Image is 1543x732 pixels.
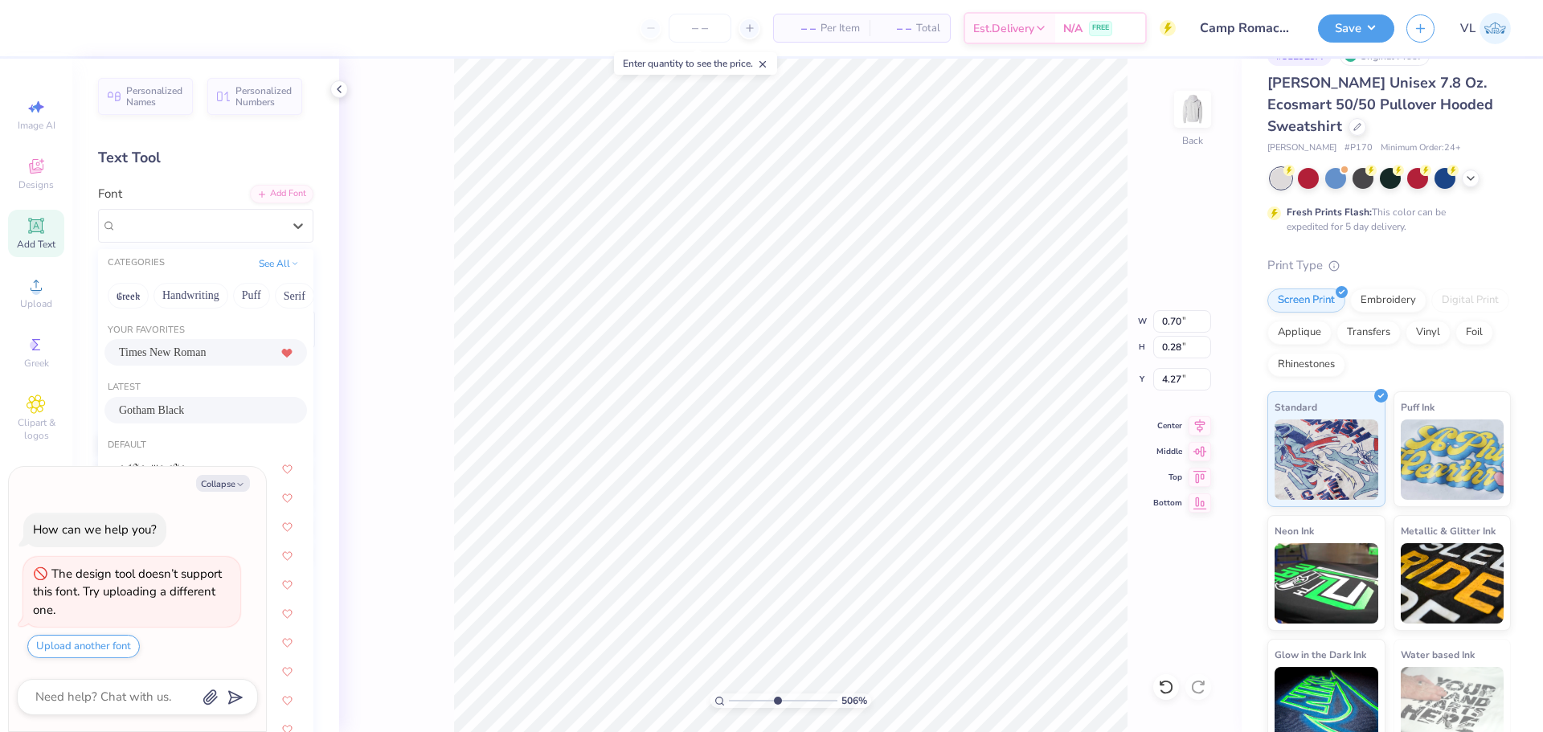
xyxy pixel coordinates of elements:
span: – – [879,20,911,37]
span: Water based Ink [1401,646,1475,663]
span: Top [1153,472,1182,483]
div: This color can be expedited for 5 day delivery. [1287,205,1484,234]
span: Total [916,20,940,37]
span: Personalized Names [126,85,183,108]
span: Clipart & logos [8,416,64,442]
img: a Ahlan Wasahlan [119,464,190,475]
button: Collapse [196,475,250,492]
div: Print Type [1267,256,1511,275]
span: Minimum Order: 24 + [1381,141,1461,155]
strong: Fresh Prints Flash: [1287,206,1372,219]
span: Add Text [17,238,55,251]
span: [PERSON_NAME] Unisex 7.8 Oz. Ecosmart 50/50 Pullover Hooded Sweatshirt [1267,73,1493,136]
span: Standard [1275,399,1317,415]
button: Save [1318,14,1394,43]
button: See All [254,256,304,272]
span: Metallic & Glitter Ink [1401,522,1496,539]
div: The design tool doesn’t support this font. Try uploading a different one. [33,566,222,618]
span: 506 % [841,693,867,708]
span: Center [1153,420,1182,431]
div: Digital Print [1431,288,1509,313]
label: Font [98,185,122,203]
span: Personalized Numbers [235,85,293,108]
div: Latest [98,381,313,395]
div: Rhinestones [1267,353,1345,377]
span: Designs [18,178,54,191]
button: Greek [108,283,149,309]
input: Untitled Design [1188,12,1306,44]
div: CATEGORIES [108,256,165,270]
span: N/A [1063,20,1083,37]
span: Greek [24,357,49,370]
div: Add Font [250,185,313,203]
div: Vinyl [1406,321,1451,345]
img: Puff Ink [1401,419,1504,500]
span: Image AI [18,119,55,132]
span: Gotham Black [119,402,184,419]
button: Upload another font [27,635,140,658]
img: Vincent Lloyd Laurel [1480,13,1511,44]
div: Enter quantity to see the price. [614,52,777,75]
span: Middle [1153,446,1182,457]
div: Back [1182,133,1203,148]
span: Glow in the Dark Ink [1275,646,1366,663]
button: Serif [275,283,314,309]
div: Applique [1267,321,1332,345]
span: Puff Ink [1401,399,1435,415]
span: Upload [20,297,52,310]
div: Foil [1455,321,1493,345]
div: Your Favorites [98,324,313,337]
div: How can we help you? [33,521,157,538]
input: – – [669,14,731,43]
span: Neon Ink [1275,522,1314,539]
img: Metallic & Glitter Ink [1401,543,1504,624]
div: Transfers [1336,321,1401,345]
button: Puff [233,283,270,309]
div: Default [98,439,313,452]
span: Per Item [821,20,860,37]
span: # P170 [1344,141,1373,155]
div: Text Tool [98,147,313,169]
button: Handwriting [153,283,228,309]
img: Back [1177,93,1209,125]
span: Times New Roman [119,344,206,361]
span: Bottom [1153,497,1182,509]
div: Embroidery [1350,288,1426,313]
span: FREE [1092,22,1109,34]
span: Est. Delivery [973,20,1034,37]
span: VL [1460,19,1475,38]
a: VL [1460,13,1511,44]
div: Screen Print [1267,288,1345,313]
span: [PERSON_NAME] [1267,141,1336,155]
img: Standard [1275,419,1378,500]
img: Neon Ink [1275,543,1378,624]
span: – – [784,20,816,37]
